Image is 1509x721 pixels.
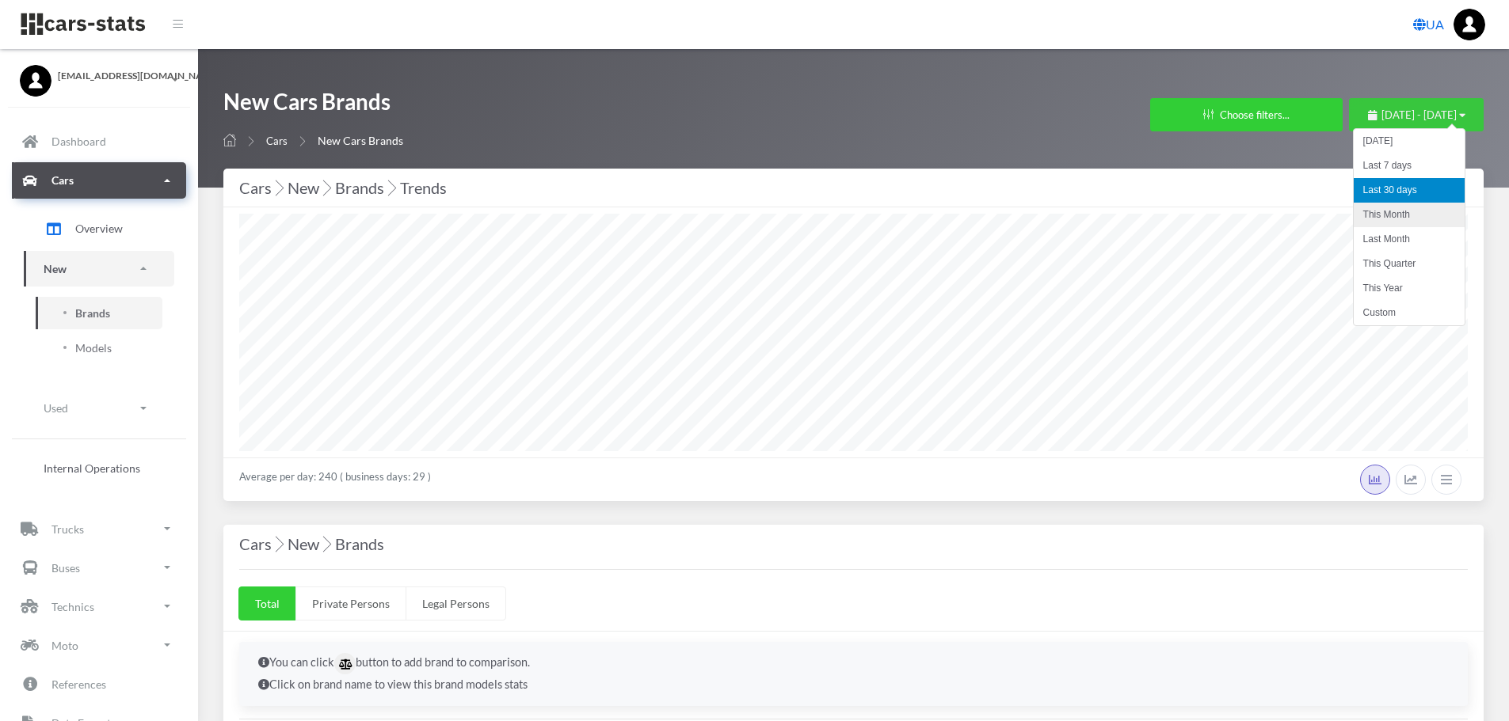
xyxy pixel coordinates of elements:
[12,627,186,663] a: Moto
[1354,276,1465,301] li: This Year
[58,69,178,83] span: [EMAIL_ADDRESS][DOMAIN_NAME]
[24,209,174,249] a: Overview
[239,531,1468,556] h4: Cars New Brands
[12,123,186,160] a: Dashboard
[75,340,112,356] span: Models
[12,549,186,586] a: Buses
[223,87,403,124] h1: New Cars Brands
[1354,178,1465,203] li: Last 30 days
[1354,252,1465,276] li: This Quarter
[24,452,174,484] a: Internal Operations
[406,586,506,620] a: Legal Persons
[1454,9,1485,40] img: ...
[266,135,288,147] a: Cars
[1407,9,1450,40] a: UA
[51,597,94,617] p: Technics
[12,588,186,624] a: Technics
[51,558,80,578] p: Buses
[20,12,147,36] img: navbar brand
[24,251,174,287] a: New
[24,390,174,426] a: Used
[295,586,406,620] a: Private Persons
[1354,203,1465,227] li: This Month
[239,642,1468,706] div: You can click button to add brand to comparison. Click on brand name to view this brand models stats
[1349,98,1484,131] button: [DATE] - [DATE]
[238,586,296,620] a: Total
[51,674,106,694] p: References
[1354,129,1465,154] li: [DATE]
[44,398,68,418] p: Used
[12,666,186,702] a: References
[36,332,162,364] a: Models
[20,65,178,83] a: [EMAIL_ADDRESS][DOMAIN_NAME]
[1150,98,1343,131] button: Choose filters...
[75,220,123,237] span: Overview
[1354,301,1465,325] li: Custom
[12,510,186,547] a: Trucks
[44,259,67,279] p: New
[12,162,186,199] a: Cars
[1381,108,1457,121] span: [DATE] - [DATE]
[36,297,162,329] a: Brands
[51,636,78,655] p: Moto
[75,305,110,321] span: Brands
[51,519,84,539] p: Trucks
[51,131,106,151] p: Dashboard
[318,134,403,147] span: New Cars Brands
[51,170,74,190] p: Cars
[239,175,1468,200] div: Cars New Brands Trends
[1354,154,1465,178] li: Last 7 days
[1354,227,1465,252] li: Last Month
[223,457,1484,501] div: Average per day: 240 ( business days: 29 )
[44,460,140,476] span: Internal Operations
